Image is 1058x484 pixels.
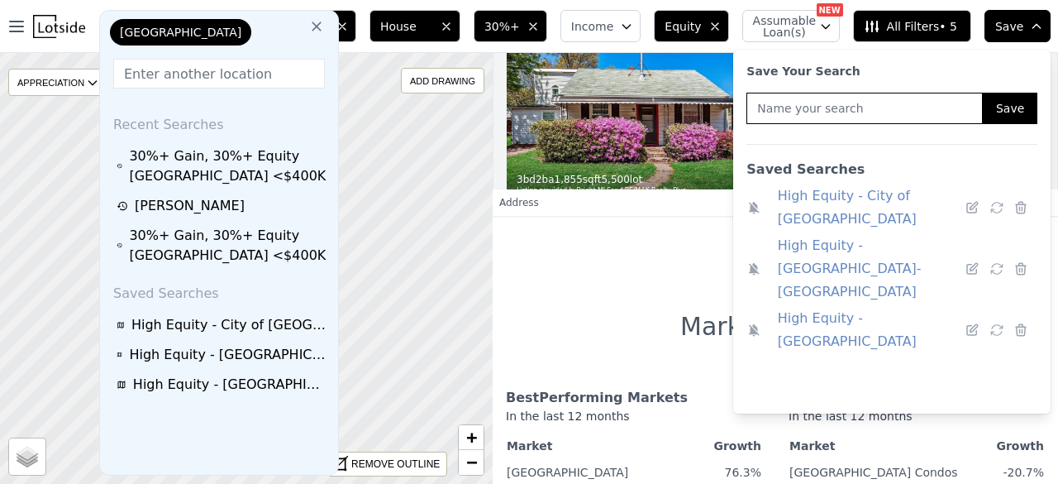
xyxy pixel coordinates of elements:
[506,388,762,408] div: Best Performing Markets
[117,196,326,216] a: [PERSON_NAME]
[746,93,983,124] input: Name your search
[555,173,583,186] span: 1,855
[459,450,484,475] a: Zoom out
[117,226,326,266] a: 30%+ Gain, 30%+ Equity [GEOGRAPHIC_DATA] <$400K
[1013,261,1037,276] div: Delete
[133,375,326,395] span: High Equity - [GEOGRAPHIC_DATA]
[725,466,761,479] span: 76.3%
[983,93,1037,124] button: Save
[989,200,1013,215] div: Update with current filters
[129,345,326,365] span: High Equity - [GEOGRAPHIC_DATA]-[GEOGRAPHIC_DATA]
[989,261,1013,276] div: Update with current filters
[742,10,840,42] button: Assumable Loan(s)
[789,459,958,481] a: [GEOGRAPHIC_DATA] Condos
[746,323,770,338] div: Activate alert email
[601,173,629,186] span: 5,500
[117,375,326,395] a: High Equity - [GEOGRAPHIC_DATA]
[746,261,770,276] div: Activate alert email
[493,229,1058,246] ul: Pagination
[746,63,1037,79] div: Save Your Search
[9,438,45,475] a: Layers
[8,69,105,96] div: APPRECIATION
[965,323,989,338] div: Rename
[965,261,989,276] div: Rename
[369,10,460,42] button: House
[665,18,701,35] span: Equity
[753,15,806,38] span: Assumable Loan(s)
[680,312,870,342] h1: Market Insights
[351,457,440,472] div: REMOVE OUTLINE
[402,69,484,93] div: ADD DRAWING
[117,345,326,365] a: High Equity - [GEOGRAPHIC_DATA]-[GEOGRAPHIC_DATA]
[746,144,1037,181] div: Saved Searches
[466,427,477,448] span: +
[817,3,843,17] div: NEW
[778,307,959,353] a: High Equity - [GEOGRAPHIC_DATA]
[789,434,995,458] th: Market
[380,18,433,35] span: House
[965,200,989,215] div: Rename
[107,271,331,310] div: Saved Searches
[560,10,641,42] button: Income
[131,315,326,335] span: High Equity - City of [GEOGRAPHIC_DATA]
[506,408,762,434] div: In the last 12 months
[864,18,957,35] span: All Filters • 5
[778,234,959,304] a: High Equity - [GEOGRAPHIC_DATA]-[GEOGRAPHIC_DATA]
[33,15,85,38] img: Lotside
[746,200,770,215] div: Activate alert email
[853,10,971,42] button: All Filters• 5
[120,24,241,41] span: [GEOGRAPHIC_DATA]
[117,315,326,335] a: High Equity - City of [GEOGRAPHIC_DATA]
[474,10,547,42] button: 30%+
[493,189,732,216] th: Address
[789,408,1045,434] div: In the last 12 months
[984,10,1051,42] button: Save
[117,146,326,186] a: 30%+ Gain, 30%+ Equity [GEOGRAPHIC_DATA] <$400K
[1013,323,1037,338] div: Delete
[459,425,484,450] a: Zoom in
[466,452,477,472] span: −
[989,323,1013,338] div: Update with current filters
[517,173,763,186] div: 3 bd 2 ba sqft lot
[778,184,959,231] a: High Equity - City of [GEOGRAPHIC_DATA]
[507,43,771,202] img: Property Photo 1
[1013,200,1037,215] div: Delete
[113,59,325,89] input: Enter another location
[654,10,728,42] button: Equity
[571,18,614,35] span: Income
[484,18,520,35] span: 30%+
[517,186,763,196] div: Listing provided by Bright MLS and RE/MAX Realty Plus
[506,434,712,458] th: Market
[732,189,816,216] th: Last Updated
[995,434,1045,458] th: Growth
[712,434,762,458] th: Growth
[107,102,331,141] div: Recent Searches
[995,18,1023,35] span: Save
[493,29,1058,216] a: Property Photo 13bd2ba1,855sqft5,500lotListing provided byBright MLSand RE/MAX Realty PlusPropert...
[1003,466,1044,479] span: -20.7%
